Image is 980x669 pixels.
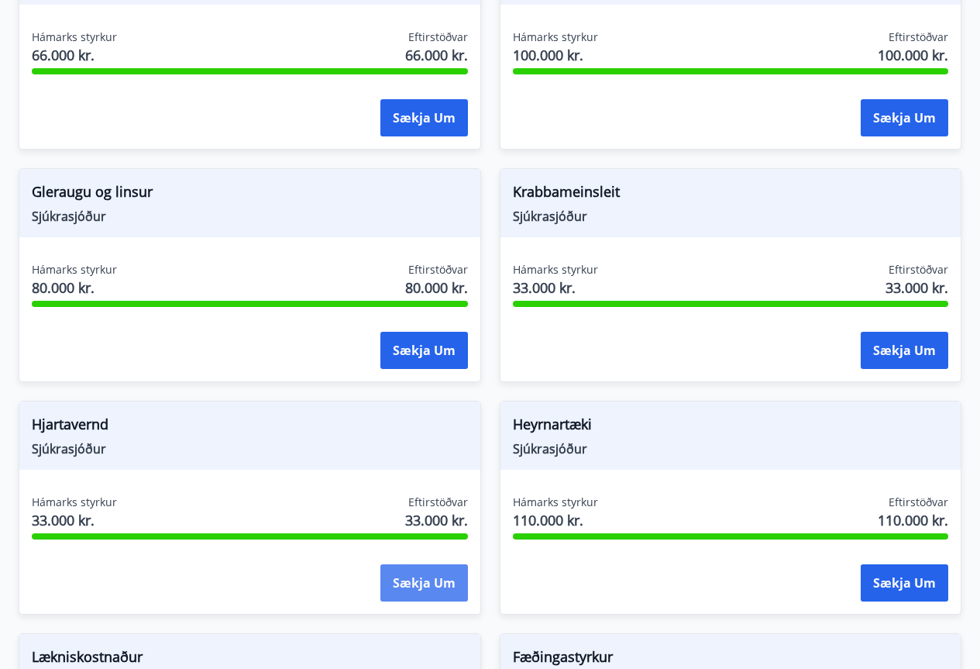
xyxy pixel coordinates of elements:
span: Hámarks styrkur [32,262,117,278]
button: Sækja um [861,332,948,369]
span: Krabbameinsleit [513,181,949,208]
button: Sækja um [861,564,948,602]
button: Sækja um [380,332,468,369]
span: Sjúkrasjóður [32,208,468,225]
span: 33.000 kr. [885,278,948,298]
button: Sækja um [861,99,948,136]
span: Sjúkrasjóður [32,440,468,457]
span: 80.000 kr. [405,278,468,298]
span: 80.000 kr. [32,278,117,298]
span: 110.000 kr. [513,510,598,530]
span: 100.000 kr. [878,45,948,65]
span: Hámarks styrkur [32,29,117,45]
span: Gleraugu og linsur [32,181,468,208]
span: Eftirstöðvar [889,29,948,45]
span: 33.000 kr. [32,510,117,530]
span: Eftirstöðvar [889,262,948,278]
span: 33.000 kr. [513,278,598,298]
span: Hjartavernd [32,414,468,440]
span: Sjúkrasjóður [513,440,949,457]
span: 66.000 kr. [405,45,468,65]
span: Sjúkrasjóður [513,208,949,225]
span: Hámarks styrkur [513,495,598,510]
span: Hámarks styrkur [513,29,598,45]
span: Hámarks styrkur [513,262,598,278]
span: 33.000 kr. [405,510,468,530]
button: Sækja um [380,99,468,136]
span: Heyrnartæki [513,414,949,440]
button: Sækja um [380,564,468,602]
span: 110.000 kr. [878,510,948,530]
span: 66.000 kr. [32,45,117,65]
span: Eftirstöðvar [408,29,468,45]
span: Hámarks styrkur [32,495,117,510]
span: Eftirstöðvar [408,495,468,510]
span: 100.000 kr. [513,45,598,65]
span: Eftirstöðvar [889,495,948,510]
span: Eftirstöðvar [408,262,468,278]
